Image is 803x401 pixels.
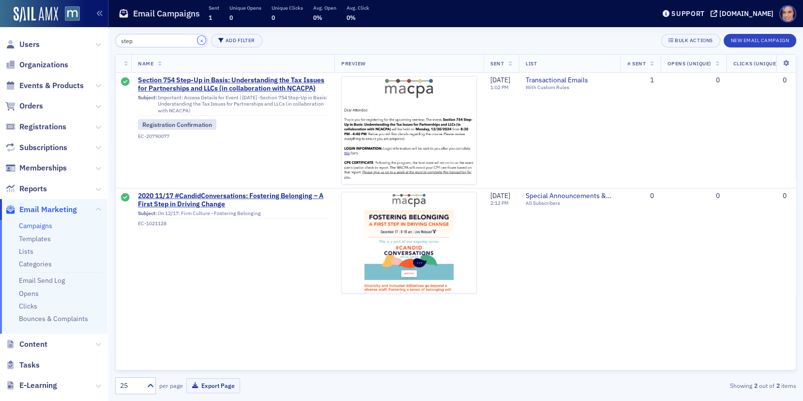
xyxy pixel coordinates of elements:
div: Showing out of items [576,381,796,390]
a: Email Send Log [19,276,65,285]
button: Add Filter [211,34,262,47]
span: List [526,60,537,67]
img: SailAMX [14,7,58,22]
a: View Homepage [58,6,80,23]
a: Clicks [19,302,37,310]
a: Memberships [5,163,67,173]
span: 1 [209,14,212,21]
a: Reports [5,184,47,194]
div: 0 [627,192,654,200]
a: New Email Campaign [724,35,796,44]
a: Opens [19,289,39,298]
div: EC-1021128 [138,220,328,227]
div: 0 [716,192,720,200]
a: Events & Products [5,80,84,91]
span: Tasks [19,360,40,370]
a: Bounces & Complaints [19,314,88,323]
a: Special Announcements & Special Event Invitations [526,192,614,200]
a: Campaigns [19,221,52,230]
span: Opens (Unique) [667,60,711,67]
span: # Sent [627,60,646,67]
div: All Subscribers [526,200,614,206]
img: SailAMX [65,6,80,21]
div: Bulk Actions [675,38,712,43]
p: Avg. Click [347,4,369,11]
a: 2020 11/17 #CandidConversations: Fostering Belonging – A First Step in Driving Change [138,192,328,209]
span: Subject: [138,210,157,216]
button: Bulk Actions [661,34,720,47]
a: Subscriptions [5,142,67,153]
time: 2:12 PM [490,200,509,206]
img: email-preview-143.png [342,192,476,293]
span: E-Learning [19,380,57,391]
div: Registration Confirmation [138,119,216,130]
a: Content [5,339,47,350]
span: Memberships [19,163,67,173]
div: EC-20790077 [138,133,328,139]
span: 0 [229,14,233,21]
time: 1:02 PM [490,84,509,91]
div: [DOMAIN_NAME] [719,9,773,18]
p: Sent [209,4,219,11]
a: Lists [19,247,33,256]
a: Users [5,39,40,50]
span: Preview [341,60,366,67]
span: Reports [19,184,47,194]
strong: 2 [752,381,759,390]
div: 25 [120,381,141,391]
span: Registrations [19,122,66,132]
a: Categories [19,260,52,268]
a: Orders [5,101,43,111]
a: Email Marketing [5,204,77,215]
span: Subject: [138,94,157,113]
a: Tasks [5,360,40,370]
span: Email Marketing [19,204,77,215]
div: On 12/17: Firm Culture - Fostering Belonging [138,210,328,219]
div: 0 [783,192,787,200]
div: Sent [121,193,130,203]
span: 0% [347,14,356,21]
span: Orders [19,101,43,111]
span: Events & Products [19,80,84,91]
span: 0% [313,14,322,21]
span: Content [19,339,47,350]
a: Templates [19,234,51,243]
span: Clicks (Unique) [733,60,778,67]
span: Subscriptions [19,142,67,153]
div: 0 [716,76,720,85]
p: Unique Opens [229,4,261,11]
span: [DATE] [490,191,510,200]
a: E-Learning [5,380,57,391]
div: Support [671,9,705,18]
a: Organizations [5,60,68,70]
span: [DATE] [490,76,510,84]
button: [DOMAIN_NAME] [711,10,777,17]
span: Organizations [19,60,68,70]
span: 0 [272,14,275,21]
div: With Custom Rules [526,84,614,91]
label: per page [159,381,183,390]
h1: Email Campaigns [133,8,200,19]
span: Name [138,60,153,67]
a: Registrations [5,122,66,132]
input: Search… [115,34,208,47]
a: Transactional Emails [526,76,614,85]
a: Section 754 Step-Up in Basis: Understanding the Tax Issues for Partnerships and LLCs (in collabor... [138,76,328,93]
div: Important: Access Details for Event | [DATE] -Section 754 Step-Up in Basis: Understanding the Tax... [138,94,328,116]
img: email-preview-2563.jpeg [342,77,476,370]
div: 1 [627,76,654,85]
div: Sent [121,77,130,87]
span: Users [19,39,40,50]
div: 0 [783,76,787,85]
button: Export Page [186,378,240,393]
p: Avg. Open [313,4,336,11]
span: Profile [779,5,796,22]
button: New Email Campaign [724,34,796,47]
strong: 2 [774,381,781,390]
span: Sent [490,60,504,67]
